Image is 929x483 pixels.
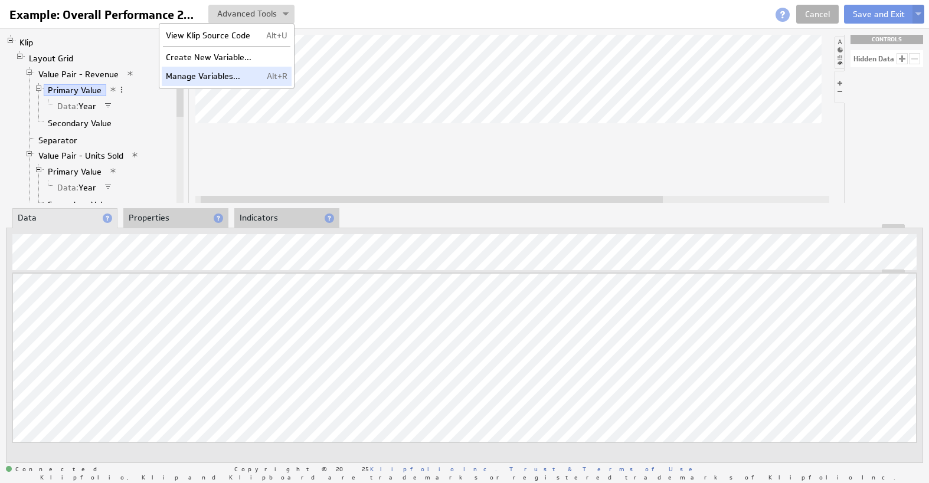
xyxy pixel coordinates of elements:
div: CONTROLS [851,35,923,44]
td: View Klip Source Code [162,26,260,45]
span: View applied actions [109,167,117,175]
td: Create New Variable... [162,48,260,67]
li: Hide or show the component palette [835,37,844,69]
span: Klipfolio, Klip and Klipboard are trademarks or registered trademarks of Klipfolio Inc. [40,474,895,480]
a: Cancel [796,5,839,24]
span: More actions [117,86,126,94]
a: Trust & Terms of Use [509,465,701,473]
a: Data: Year [53,100,101,112]
span: View applied actions [131,151,139,159]
a: Secondary Value [44,199,116,211]
td: Alt+U [260,26,292,45]
span: Data: [57,182,78,193]
button: Save and Exit [844,5,914,24]
a: Primary Value [44,166,106,178]
span: Copyright © 2025 [234,466,497,472]
a: Value Pair - Revenue [34,68,123,80]
td: Alt+R [260,67,292,86]
li: Hide or show the component controls palette [835,71,845,103]
span: View applied actions [109,86,117,94]
img: button-savedrop.png [915,12,921,17]
a: Separator [34,134,82,146]
td: Manage Variables... [162,67,260,86]
a: Data: Year [53,182,101,193]
div: Hidden Data [853,55,894,63]
span: Data: [57,101,78,111]
li: Data [12,208,117,228]
img: button-savedrop.png [283,12,289,17]
a: Klip [15,37,38,48]
span: Filter is applied [104,183,112,191]
a: Layout Grid [25,52,78,64]
a: Secondary Value [44,117,116,129]
span: Filter is applied [104,101,112,110]
span: Connected: ID: dpnc-25 Online: true [6,466,104,473]
a: Primary Value [44,84,106,96]
a: Value Pair - Units Sold [34,150,128,162]
li: Indicators [234,208,339,228]
span: View applied actions [126,70,135,78]
li: Properties [123,208,228,228]
a: Klipfolio Inc. [370,465,497,473]
input: Example: Overall Performance 2024 [5,5,201,25]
